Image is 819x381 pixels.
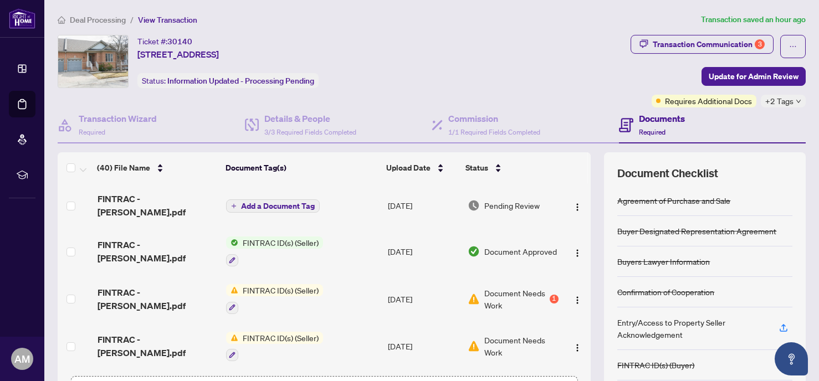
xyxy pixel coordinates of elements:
span: down [796,99,801,104]
span: (40) File Name [97,162,150,174]
img: Logo [573,249,582,258]
th: Document Tag(s) [221,152,382,183]
span: 1/1 Required Fields Completed [448,128,540,136]
h4: Commission [448,112,540,125]
button: Status IconFINTRAC ID(s) (Seller) [226,332,323,362]
span: 3/3 Required Fields Completed [264,128,356,136]
span: Update for Admin Review [709,68,798,85]
img: Status Icon [226,236,238,249]
td: [DATE] [383,323,463,370]
span: Document Needs Work [484,334,559,358]
div: Confirmation of Cooperation [617,286,714,298]
span: FINTRAC ID(s) (Seller) [238,236,323,249]
img: Document Status [468,245,480,258]
td: [DATE] [383,183,463,228]
img: logo [9,8,35,29]
span: Information Updated - Processing Pending [167,76,314,86]
span: Document Approved [484,245,557,258]
img: Document Status [468,293,480,305]
img: Logo [573,296,582,305]
span: +2 Tags [765,95,794,107]
div: Buyers Lawyer Information [617,255,710,267]
span: plus [231,203,237,209]
span: Pending Review [484,199,540,212]
span: FINTRAC - [PERSON_NAME].pdf [98,192,218,219]
span: Required [79,128,105,136]
img: Status Icon [226,284,238,296]
span: View Transaction [138,15,197,25]
img: Logo [573,343,582,352]
img: Logo [573,203,582,212]
button: Add a Document Tag [226,199,320,213]
div: 1 [550,295,559,303]
div: 3 [755,39,765,49]
span: Upload Date [386,162,431,174]
h4: Transaction Wizard [79,112,157,125]
span: AM [14,351,30,367]
button: Logo [569,290,586,308]
th: (40) File Name [93,152,221,183]
img: Status Icon [226,332,238,344]
div: Buyer Designated Representation Agreement [617,225,776,237]
button: Logo [569,243,586,260]
span: home [58,16,65,24]
span: Requires Additional Docs [665,95,752,107]
span: ellipsis [789,43,797,50]
span: Required [639,128,666,136]
img: Document Status [468,199,480,212]
button: Transaction Communication3 [631,35,774,54]
img: Document Status [468,340,480,352]
span: 30140 [167,37,192,47]
button: Logo [569,197,586,214]
span: FINTRAC - [PERSON_NAME].pdf [98,333,218,359]
span: Add a Document Tag [241,202,315,210]
button: Status IconFINTRAC ID(s) (Seller) [226,236,323,266]
li: / [130,13,134,26]
button: Open asap [775,342,808,375]
h4: Documents [639,112,685,125]
article: Transaction saved an hour ago [701,13,806,26]
span: Document Checklist [617,166,718,181]
span: FINTRAC - [PERSON_NAME].pdf [98,286,218,312]
button: Update for Admin Review [702,67,806,86]
div: Ticket #: [137,35,192,48]
div: Status: [137,73,319,88]
span: FINTRAC ID(s) (Seller) [238,284,323,296]
button: Logo [569,337,586,355]
td: [DATE] [383,228,463,275]
span: FINTRAC - [PERSON_NAME].pdf [98,238,218,265]
th: Upload Date [382,152,461,183]
td: [DATE] [383,275,463,323]
div: FINTRAC ID(s) (Buyer) [617,359,694,371]
div: Entry/Access to Property Seller Acknowledgement [617,316,766,341]
span: Document Needs Work [484,287,547,311]
span: Deal Processing [70,15,126,25]
th: Status [461,152,560,183]
span: FINTRAC ID(s) (Seller) [238,332,323,344]
span: [STREET_ADDRESS] [137,48,219,61]
span: Status [465,162,488,174]
img: IMG-W12061446_1.jpg [58,35,128,87]
h4: Details & People [264,112,356,125]
div: Transaction Communication [653,35,765,53]
button: Status IconFINTRAC ID(s) (Seller) [226,284,323,314]
div: Agreement of Purchase and Sale [617,194,730,207]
